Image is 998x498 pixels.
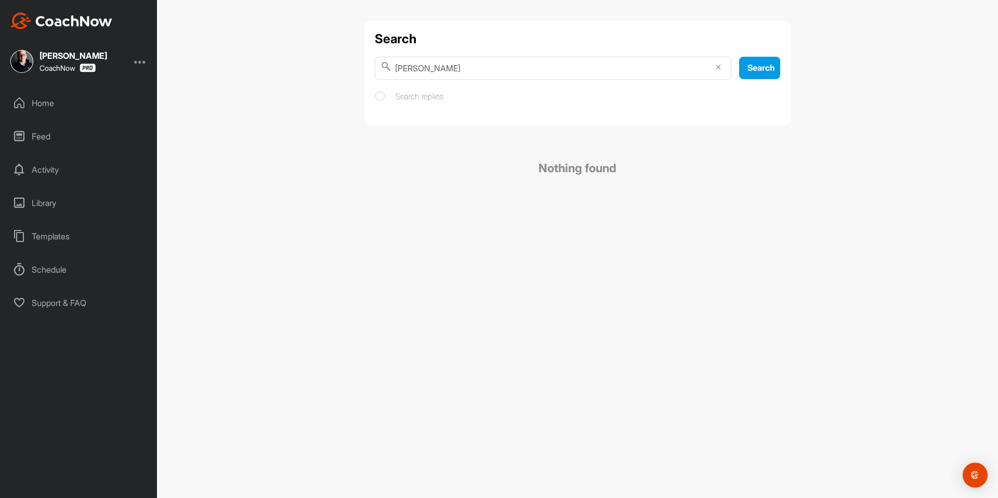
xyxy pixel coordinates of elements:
[6,290,152,316] div: Support & FAQ
[375,57,731,80] input: Search
[80,63,96,72] img: CoachNow Pro
[375,31,780,46] h1: Search
[6,123,152,149] div: Feed
[963,463,988,488] div: Open Intercom Messenger
[739,57,780,79] button: Search
[364,136,791,200] h2: Nothing found
[6,257,152,283] div: Schedule
[747,62,775,73] span: Search
[6,190,152,216] div: Library
[6,223,152,249] div: Templates
[10,12,112,29] img: CoachNow
[6,90,152,116] div: Home
[40,63,96,72] div: CoachNow
[10,50,33,73] img: square_d7b6dd5b2d8b6df5777e39d7bdd614c0.jpg
[40,52,107,60] div: [PERSON_NAME]
[6,157,152,183] div: Activity
[375,90,443,103] label: Search replies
